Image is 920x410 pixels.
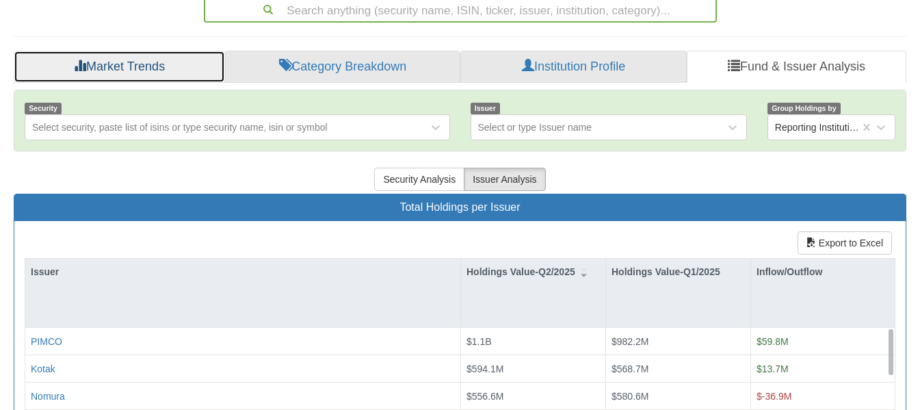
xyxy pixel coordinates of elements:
[687,51,906,84] a: Fund & Issuer Analysis
[460,51,687,84] a: Institution Profile
[612,390,648,401] span: $580.6M
[612,336,648,347] span: $982.2M
[606,259,750,285] div: Holdings Value-Q1/2025
[466,390,503,401] span: $556.6M
[25,201,895,214] h3: Total Holdings per Issuer
[461,259,605,285] div: Holdings Value-Q2/2025
[32,120,328,134] div: Select security, paste list of isins or type security name, isin or symbol
[25,259,460,285] div: Issuer
[464,168,545,191] button: Issuer Analysis
[757,363,789,374] span: $13.7M
[31,361,55,375] button: Kotak
[374,168,464,191] button: Security Analysis
[14,51,225,84] a: Market Trends
[757,390,791,401] span: $-36.9M
[466,363,503,374] span: $594.1M
[751,259,895,285] div: Inflow/Outflow
[775,120,861,134] div: Reporting Institutions
[612,363,648,374] span: $568.7M
[31,335,62,348] button: PIMCO
[466,336,492,347] span: $1.1B
[31,389,65,402] button: Nomura
[471,103,501,114] span: Issuer
[478,120,592,134] div: Select or type Issuer name
[25,103,62,114] span: Security
[767,103,841,114] span: Group Holdings by
[757,336,789,347] span: $59.8M
[798,231,892,255] button: Export to Excel
[225,51,460,84] a: Category Breakdown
